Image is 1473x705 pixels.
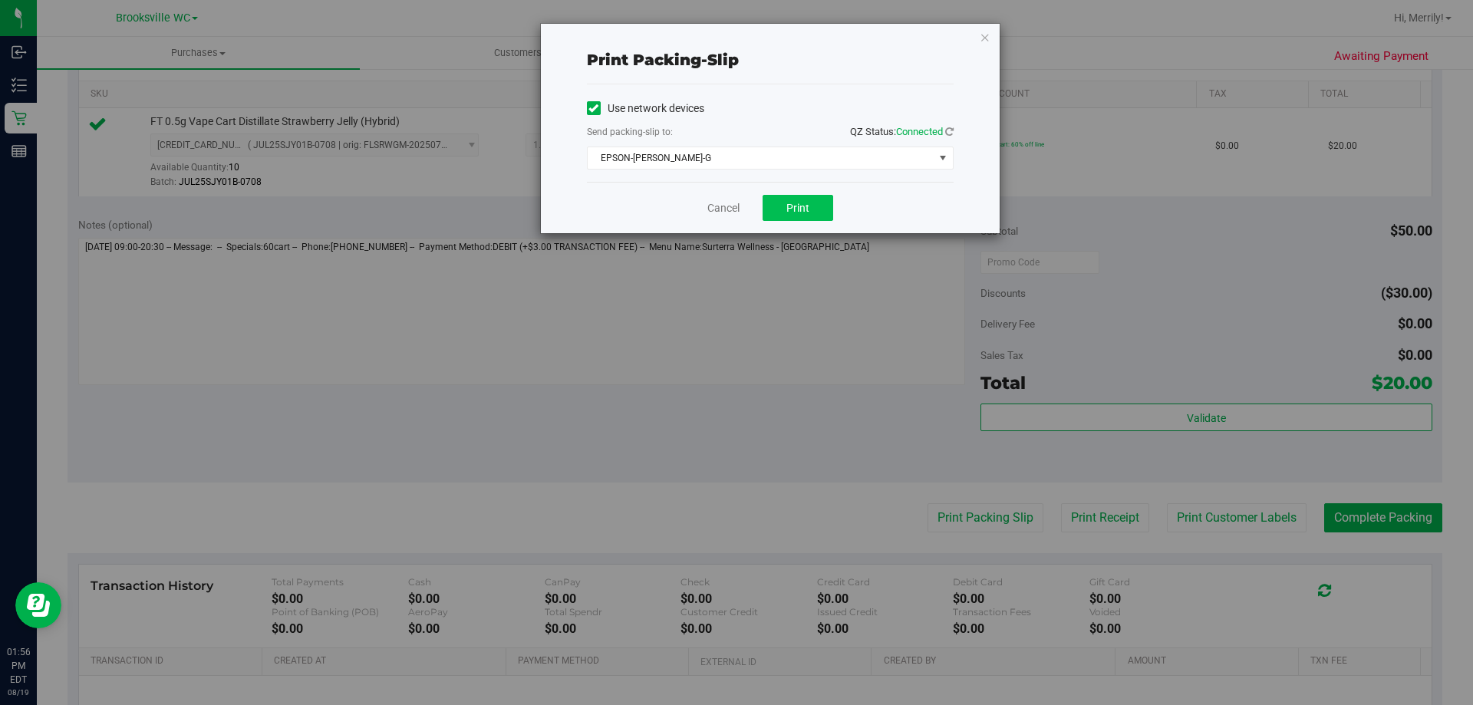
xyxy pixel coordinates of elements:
span: Print [786,202,809,214]
span: select [933,147,952,169]
iframe: Resource center [15,582,61,628]
span: Print packing-slip [587,51,739,69]
button: Print [763,195,833,221]
span: EPSON-[PERSON_NAME]-G [588,147,934,169]
a: Cancel [707,200,740,216]
span: QZ Status: [850,126,954,137]
label: Send packing-slip to: [587,125,673,139]
span: Connected [896,126,943,137]
label: Use network devices [587,100,704,117]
